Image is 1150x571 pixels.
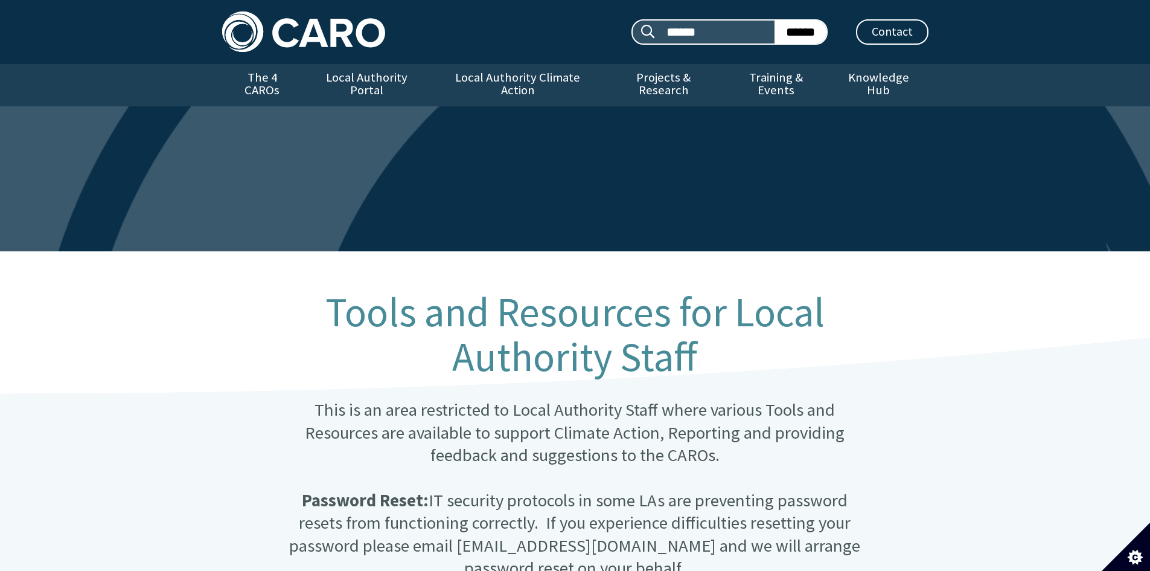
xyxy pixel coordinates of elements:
[222,11,385,52] img: Caro logo
[432,64,604,106] a: Local Authority Climate Action
[604,64,723,106] a: Projects & Research
[829,64,928,106] a: Knowledge Hub
[1102,523,1150,571] button: Set cookie preferences
[222,64,302,106] a: The 4 CAROs
[302,489,429,511] strong: Password Reset:
[856,19,928,45] a: Contact
[282,290,867,379] h1: Tools and Resources for Local Authority Staff
[302,64,432,106] a: Local Authority Portal
[723,64,829,106] a: Training & Events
